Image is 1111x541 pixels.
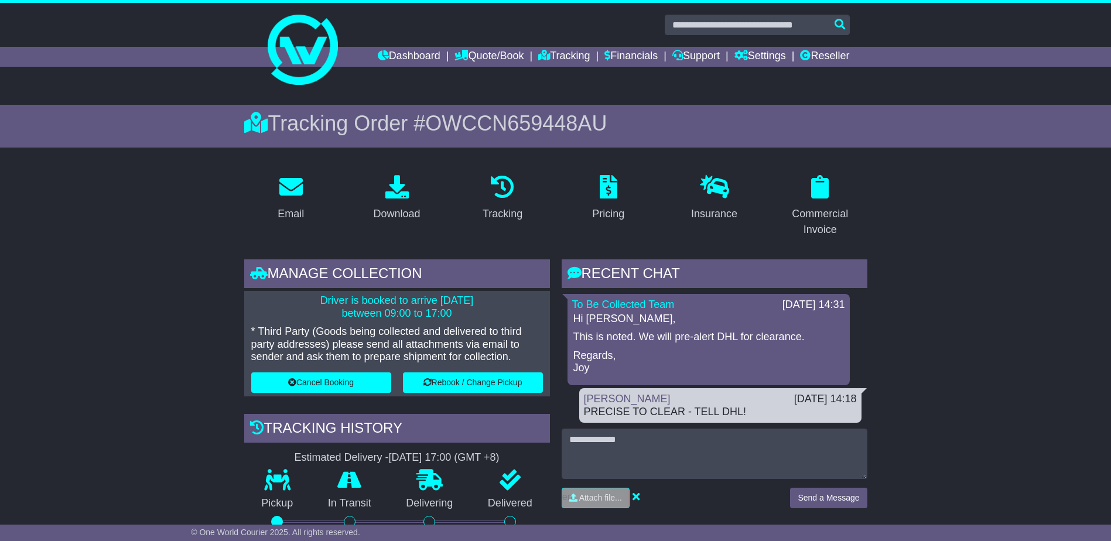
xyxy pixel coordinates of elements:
a: Tracking [475,171,530,226]
a: Financials [604,47,658,67]
a: Download [365,171,428,226]
div: RECENT CHAT [562,259,867,291]
div: Tracking [483,206,522,222]
div: [DATE] 14:18 [794,393,857,406]
a: Insurance [683,171,745,226]
a: Email [270,171,312,226]
p: Regards, Joy [573,350,844,375]
a: Dashboard [378,47,440,67]
p: Driver is booked to arrive [DATE] between 09:00 to 17:00 [251,295,543,320]
div: Manage collection [244,259,550,291]
a: Support [672,47,720,67]
p: This is noted. We will pre-alert DHL for clearance. [573,331,844,344]
p: Hi [PERSON_NAME], [573,313,844,326]
a: Settings [734,47,786,67]
div: Download [373,206,420,222]
p: In Transit [310,497,389,510]
a: Pricing [584,171,632,226]
div: Tracking Order # [244,111,867,136]
span: © One World Courier 2025. All rights reserved. [191,528,360,537]
a: [PERSON_NAME] [584,393,671,405]
p: Delivering [389,497,471,510]
a: Reseller [800,47,849,67]
button: Send a Message [790,488,867,508]
button: Cancel Booking [251,372,391,393]
span: OWCCN659448AU [425,111,607,135]
div: Tracking history [244,414,550,446]
p: * Third Party (Goods being collected and delivered to third party addresses) please send all atta... [251,326,543,364]
a: To Be Collected Team [572,299,675,310]
div: Estimated Delivery - [244,451,550,464]
p: Delivered [470,497,550,510]
div: Pricing [592,206,624,222]
a: Commercial Invoice [773,171,867,242]
a: Quote/Book [454,47,524,67]
div: [DATE] 14:31 [782,299,845,311]
div: [DATE] 17:00 (GMT +8) [389,451,500,464]
div: PRECISE TO CLEAR - TELL DHL! [584,406,857,419]
div: Insurance [691,206,737,222]
div: Commercial Invoice [781,206,860,238]
button: Rebook / Change Pickup [403,372,543,393]
div: Email [278,206,304,222]
p: Pickup [244,497,311,510]
a: Tracking [538,47,590,67]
